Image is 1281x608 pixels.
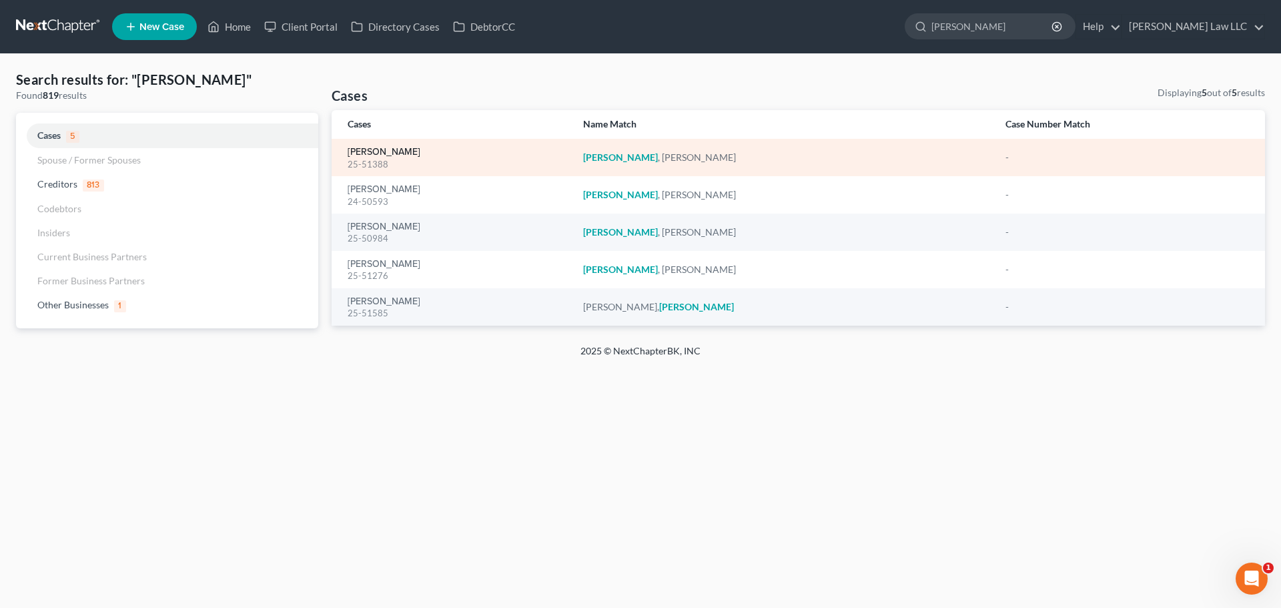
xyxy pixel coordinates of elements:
span: New Case [139,22,184,32]
em: [PERSON_NAME] [583,189,658,200]
div: [PERSON_NAME], [583,300,984,314]
th: Cases [332,110,572,139]
div: 25-51276 [348,270,562,282]
a: Home [201,15,258,39]
span: 5 [66,131,79,143]
span: Spouse / Former Spouses [37,154,141,166]
a: [PERSON_NAME] [348,260,420,269]
div: 25-51388 [348,158,562,171]
a: Help [1076,15,1121,39]
div: , [PERSON_NAME] [583,263,984,276]
div: Found results [16,89,318,102]
span: Codebtors [37,203,81,214]
div: 25-51585 [348,307,562,320]
div: 25-50984 [348,232,562,245]
a: Current Business Partners [16,245,318,269]
a: Codebtors [16,197,318,221]
th: Name Match [572,110,995,139]
th: Case Number Match [995,110,1265,139]
div: - [1005,151,1249,164]
a: Cases5 [16,123,318,148]
div: Displaying out of results [1158,86,1265,99]
a: DebtorCC [446,15,522,39]
a: Directory Cases [344,15,446,39]
input: Search by name... [931,14,1053,39]
strong: 5 [1202,87,1207,98]
iframe: Intercom live chat [1236,563,1268,595]
div: , [PERSON_NAME] [583,226,984,239]
span: Creditors [37,178,77,190]
div: 2025 © NextChapterBK, INC [260,344,1021,368]
a: [PERSON_NAME] [348,297,420,306]
strong: 5 [1232,87,1237,98]
span: 1 [1263,563,1274,573]
a: [PERSON_NAME] [348,147,420,157]
span: Cases [37,129,61,141]
div: , [PERSON_NAME] [583,151,984,164]
div: - [1005,226,1249,239]
a: Client Portal [258,15,344,39]
a: [PERSON_NAME] Law LLC [1122,15,1264,39]
span: Former Business Partners [37,275,145,286]
span: Insiders [37,227,70,238]
h4: Cases [332,86,368,105]
div: 24-50593 [348,196,562,208]
span: 1 [114,300,126,312]
em: [PERSON_NAME] [583,151,658,163]
span: 813 [83,180,104,192]
a: Spouse / Former Spouses [16,148,318,172]
h4: Search results for: "[PERSON_NAME]" [16,70,318,89]
a: Creditors813 [16,172,318,197]
a: [PERSON_NAME] [348,185,420,194]
strong: 819 [43,89,59,101]
a: Insiders [16,221,318,245]
a: [PERSON_NAME] [348,222,420,232]
a: Other Businesses1 [16,293,318,318]
em: [PERSON_NAME] [659,301,734,312]
div: - [1005,188,1249,202]
div: - [1005,263,1249,276]
span: Other Businesses [37,299,109,310]
a: Former Business Partners [16,269,318,293]
div: - [1005,300,1249,314]
em: [PERSON_NAME] [583,226,658,238]
em: [PERSON_NAME] [583,264,658,275]
div: , [PERSON_NAME] [583,188,984,202]
span: Current Business Partners [37,251,147,262]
